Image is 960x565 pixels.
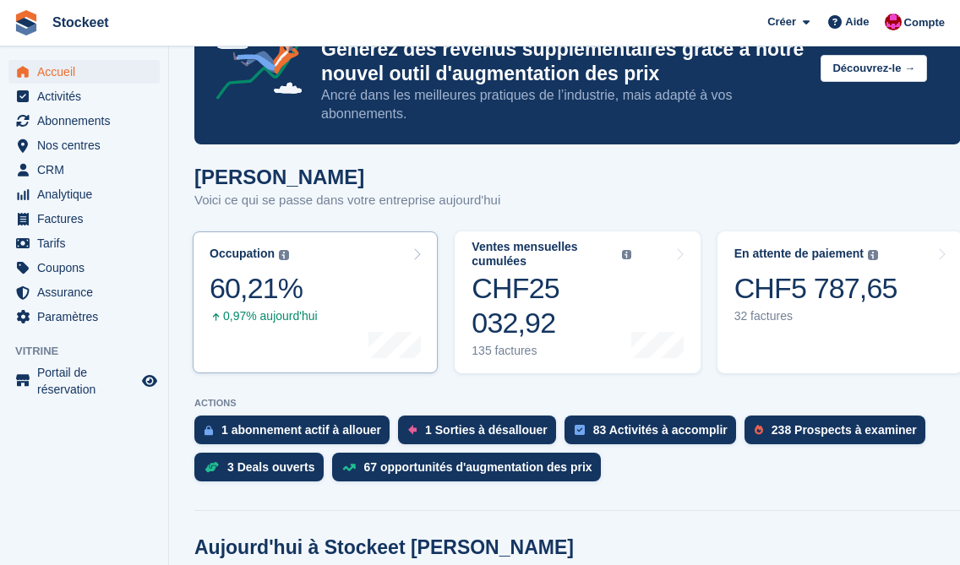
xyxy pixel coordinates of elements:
div: Ventes mensuelles cumulées [472,240,618,269]
a: menu [8,158,160,182]
div: 32 factures [734,309,897,323]
span: Abonnements [37,109,139,133]
div: CHF25 032,92 [472,271,630,340]
div: En attente de paiement [734,247,864,261]
a: menu [8,280,160,304]
span: Nos centres [37,133,139,157]
a: 83 Activités à accomplir [565,416,745,453]
span: Compte [904,14,945,31]
div: CHF5 787,65 [734,271,897,306]
span: Analytique [37,182,139,206]
a: Boutique d'aperçu [139,371,160,391]
img: move_outs_to_deallocate_icon-f764333ba52eb49d3ac5e1228854f67142a1ed5810a6f6cc68b1a99e826820c5.svg [408,425,417,435]
img: icon-info-grey-7440780725fd019a000dd9b08b2336e03edf1995a4989e88bcd33f0948082b44.svg [279,250,289,260]
a: 3 Deals ouverts [194,453,332,490]
a: 238 Prospects à examiner [745,416,934,453]
img: stora-icon-8386f47178a22dfd0bd8f6a31ec36ba5ce8667c1dd55bd0f319d3a0aa187defe.svg [14,10,39,35]
a: 1 abonnement actif à allouer [194,416,398,453]
div: 67 opportunités d'augmentation des prix [364,460,592,474]
button: Découvrez-le → [821,55,927,83]
img: price_increase_opportunities-93ffe204e8149a01c8c9dc8f82e8f89637d9d84a8eef4429ea346261dce0b2c0.svg [342,464,356,471]
p: Générez des revenus supplémentaires grâce à notre nouvel outil d'augmentation des prix [321,37,807,86]
h1: [PERSON_NAME] [194,166,500,188]
a: 1 Sorties à désallouer [398,416,565,453]
a: Ventes mensuelles cumulées CHF25 032,92 135 factures [455,231,700,373]
img: prospect-51fa495bee0391a8d652442698ab0144808aea92771e9ea1ae160a38d050c398.svg [755,425,763,435]
a: menu [8,231,160,255]
span: Portail de réservation [37,364,139,398]
img: icon-info-grey-7440780725fd019a000dd9b08b2336e03edf1995a4989e88bcd33f0948082b44.svg [622,250,631,259]
img: Valentin BURDET [885,14,902,30]
span: Assurance [37,280,139,304]
span: Créer [767,14,796,30]
a: menu [8,60,160,84]
span: CRM [37,158,139,182]
div: 60,21% [210,271,318,306]
h2: Aujourd'hui à Stockeet [PERSON_NAME] [194,536,574,559]
p: Ancré dans les meilleures pratiques de l’industrie, mais adapté à vos abonnements. [321,86,807,123]
span: Paramètres [37,305,139,329]
span: Activités [37,84,139,108]
span: Coupons [37,256,139,280]
a: Stockeet [46,8,116,36]
a: menu [8,256,160,280]
img: task-75834270c22a3079a89374b754ae025e5fb1db73e45f91037f5363f120a921f8.svg [575,425,585,435]
a: menu [8,305,160,329]
span: Tarifs [37,231,139,255]
div: 1 Sorties à désallouer [425,423,548,437]
img: price-adjustments-announcement-icon-8257ccfd72463d97f412b2fc003d46551f7dbcb40ab6d574587a9cd5c0d94... [202,9,320,106]
span: Vitrine [15,343,168,360]
div: 1 abonnement actif à allouer [221,423,381,437]
div: Occupation [210,247,275,261]
p: Voici ce qui se passe dans votre entreprise aujourd'hui [194,191,500,210]
a: menu [8,182,160,206]
div: 135 factures [472,344,630,358]
a: 67 opportunités d'augmentation des prix [332,453,609,490]
img: deal-1b604bf984904fb50ccaf53a9ad4b4a5d6e5aea283cecdc64d6e3604feb123c2.svg [205,461,219,473]
div: 238 Prospects à examiner [772,423,917,437]
a: menu [8,207,160,231]
img: active_subscription_to_allocate_icon-d502201f5373d7db506a760aba3b589e785aa758c864c3986d89f69b8ff3... [205,425,213,436]
img: icon-info-grey-7440780725fd019a000dd9b08b2336e03edf1995a4989e88bcd33f0948082b44.svg [868,250,878,260]
a: menu [8,109,160,133]
div: 0,97% aujourd'hui [210,309,318,323]
span: Aide [845,14,869,30]
a: menu [8,364,160,398]
a: menu [8,84,160,108]
div: 3 Deals ouverts [227,460,315,474]
div: 83 Activités à accomplir [593,423,728,437]
span: Accueil [37,60,139,84]
span: Factures [37,207,139,231]
a: Occupation 60,21% 0,97% aujourd'hui [193,231,438,373]
a: menu [8,133,160,157]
